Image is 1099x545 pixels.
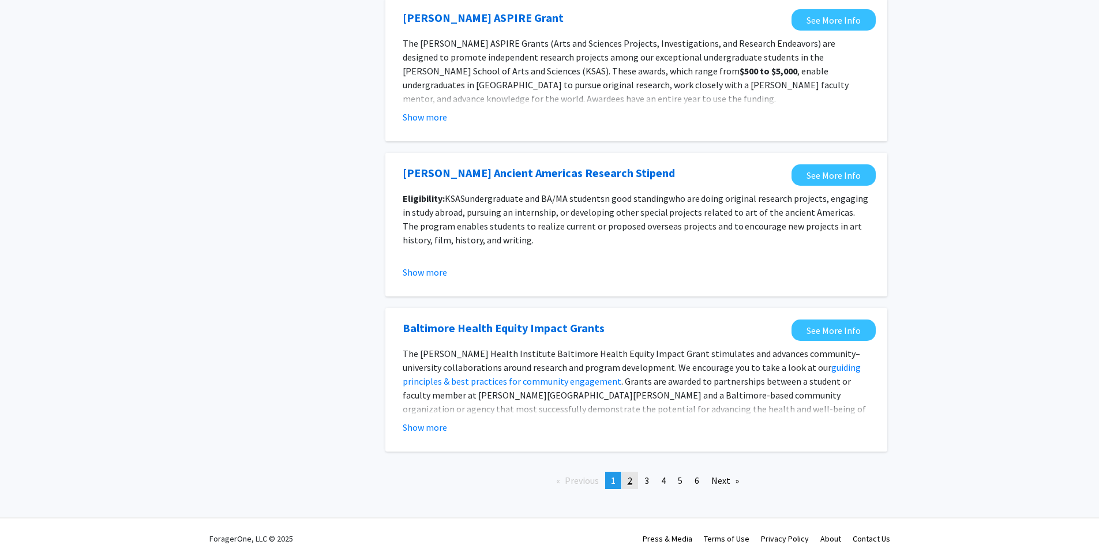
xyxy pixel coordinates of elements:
[385,472,887,489] ul: Pagination
[403,265,447,279] button: Show more
[403,375,866,429] span: . Grants are awarded to partnerships between a student or faculty member at [PERSON_NAME][GEOGRAP...
[695,475,699,486] span: 6
[761,533,809,544] a: Privacy Policy
[792,320,876,341] a: Opens in a new tab
[565,475,599,486] span: Previous
[465,193,605,204] span: undergraduate and BA/MA students
[740,65,797,77] strong: $500 to $5,000
[820,533,841,544] a: About
[706,472,745,489] a: Next page
[611,475,616,486] span: 1
[853,533,890,544] a: Contact Us
[403,36,870,106] p: The [PERSON_NAME] ASPIRE Grants (Arts and Sciences Projects, Investigations, and Research Endeavo...
[403,348,860,373] span: The [PERSON_NAME] Health Institute Baltimore Health Equity Impact Grant stimulates and advances c...
[792,164,876,186] a: Opens in a new tab
[403,320,605,337] a: Opens in a new tab
[403,193,445,204] strong: Eligibility:
[403,164,675,182] a: Opens in a new tab
[678,475,682,486] span: 5
[403,191,870,247] p: KSAS n good standing
[403,420,447,434] button: Show more
[792,9,876,31] a: Opens in a new tab
[704,533,749,544] a: Terms of Use
[403,110,447,124] button: Show more
[9,493,49,536] iframe: Chat
[643,533,692,544] a: Press & Media
[403,9,564,27] a: Opens in a new tab
[661,475,666,486] span: 4
[644,475,649,486] span: 3
[628,475,632,486] span: 2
